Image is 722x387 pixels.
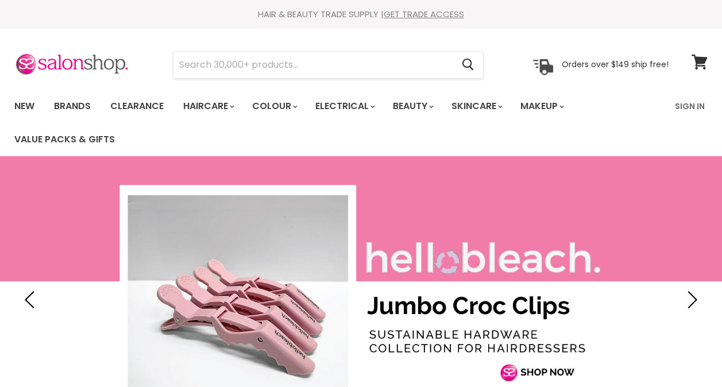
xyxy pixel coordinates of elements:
[173,51,484,79] form: Product
[384,94,441,118] a: Beauty
[453,52,483,78] button: Search
[679,288,702,311] button: Next
[384,8,464,20] a: GET TRADE ACCESS
[562,59,669,69] p: Orders over $149 ship free!
[6,90,668,156] ul: Main menu
[443,94,509,118] a: Skincare
[175,94,241,118] a: Haircare
[244,94,304,118] a: Colour
[6,127,123,152] a: Value Packs & Gifts
[45,94,99,118] a: Brands
[102,94,172,118] a: Clearance
[668,94,712,118] a: Sign In
[6,94,43,118] a: New
[173,52,453,78] input: Search
[307,94,382,118] a: Electrical
[512,94,571,118] a: Makeup
[20,288,43,311] button: Previous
